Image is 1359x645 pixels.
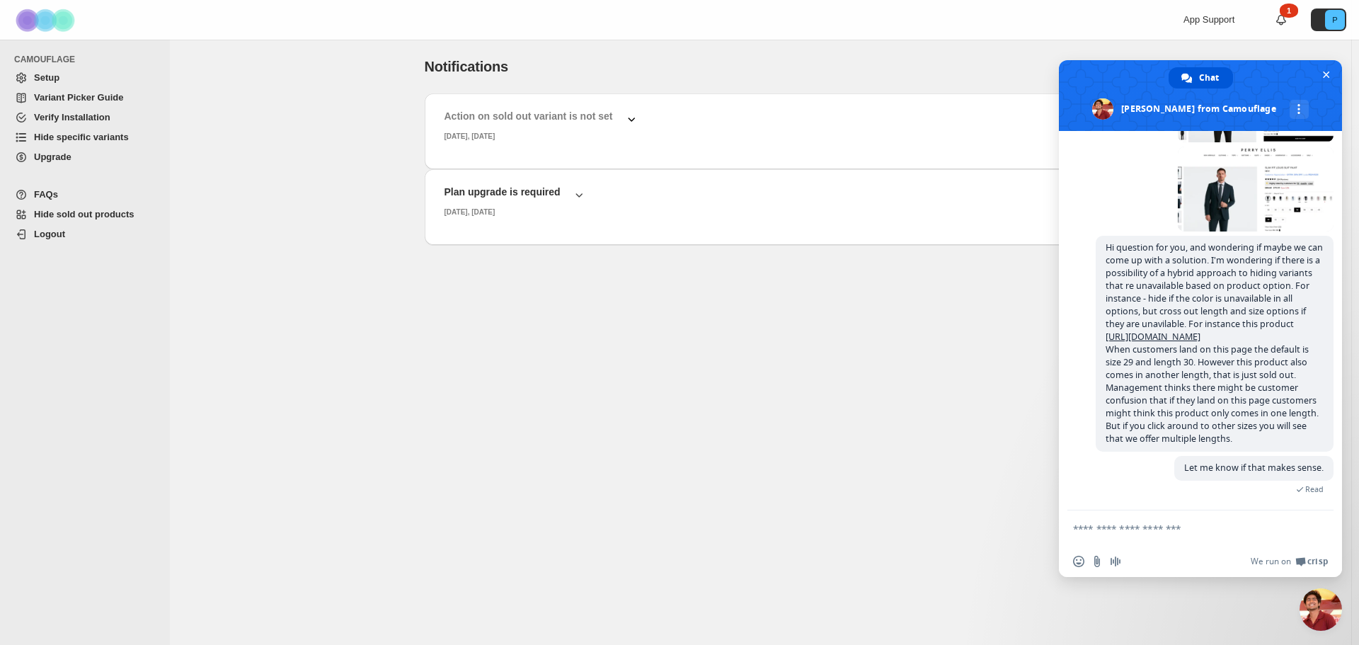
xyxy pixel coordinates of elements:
[1251,556,1328,567] a: We run onCrisp
[1332,16,1337,24] text: P
[8,88,161,108] a: Variant Picker Guide
[8,68,161,88] a: Setup
[14,54,163,65] span: CAMOUFLAGE
[445,132,495,140] small: [DATE], [DATE]
[34,152,71,162] span: Upgrade
[8,127,161,147] a: Hide specific variants
[445,208,495,216] small: [DATE], [DATE]
[8,224,161,244] a: Logout
[1110,556,1121,567] span: Audio message
[34,132,129,142] span: Hide specific variants
[1280,4,1298,18] div: 1
[1305,484,1324,494] span: Read
[1169,67,1233,89] div: Chat
[1073,523,1297,535] textarea: Compose your message...
[425,59,509,74] span: Notifications
[1184,462,1324,474] span: Let me know if that makes sense.
[8,147,161,167] a: Upgrade
[436,181,1086,222] button: Plan upgrade is required[DATE], [DATE]
[1300,588,1342,631] div: Close chat
[1183,14,1234,25] span: App Support
[1311,8,1346,31] button: Avatar with initials P
[436,105,1086,147] button: Action on sold out variant is not set[DATE], [DATE]
[1091,556,1103,567] span: Send a file
[1325,10,1345,30] span: Avatar with initials P
[1199,67,1219,89] span: Chat
[445,109,613,123] h2: Action on sold out variant is not set
[1290,100,1309,119] div: More channels
[8,185,161,205] a: FAQs
[8,205,161,224] a: Hide sold out products
[1319,67,1334,82] span: Close chat
[1251,556,1291,567] span: We run on
[1307,556,1328,567] span: Crisp
[34,72,59,83] span: Setup
[34,112,110,122] span: Verify Installation
[8,108,161,127] a: Verify Installation
[11,1,82,40] img: Camouflage
[34,189,58,200] span: FAQs
[445,185,561,199] h2: Plan upgrade is required
[1073,556,1084,567] span: Insert an emoji
[1274,13,1288,27] a: 1
[1106,331,1200,343] a: [URL][DOMAIN_NAME]
[34,229,65,239] span: Logout
[34,92,123,103] span: Variant Picker Guide
[34,209,134,219] span: Hide sold out products
[1106,241,1323,445] span: Hi question for you, and wondering if maybe we can come up with a solution. I'm wondering if ther...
